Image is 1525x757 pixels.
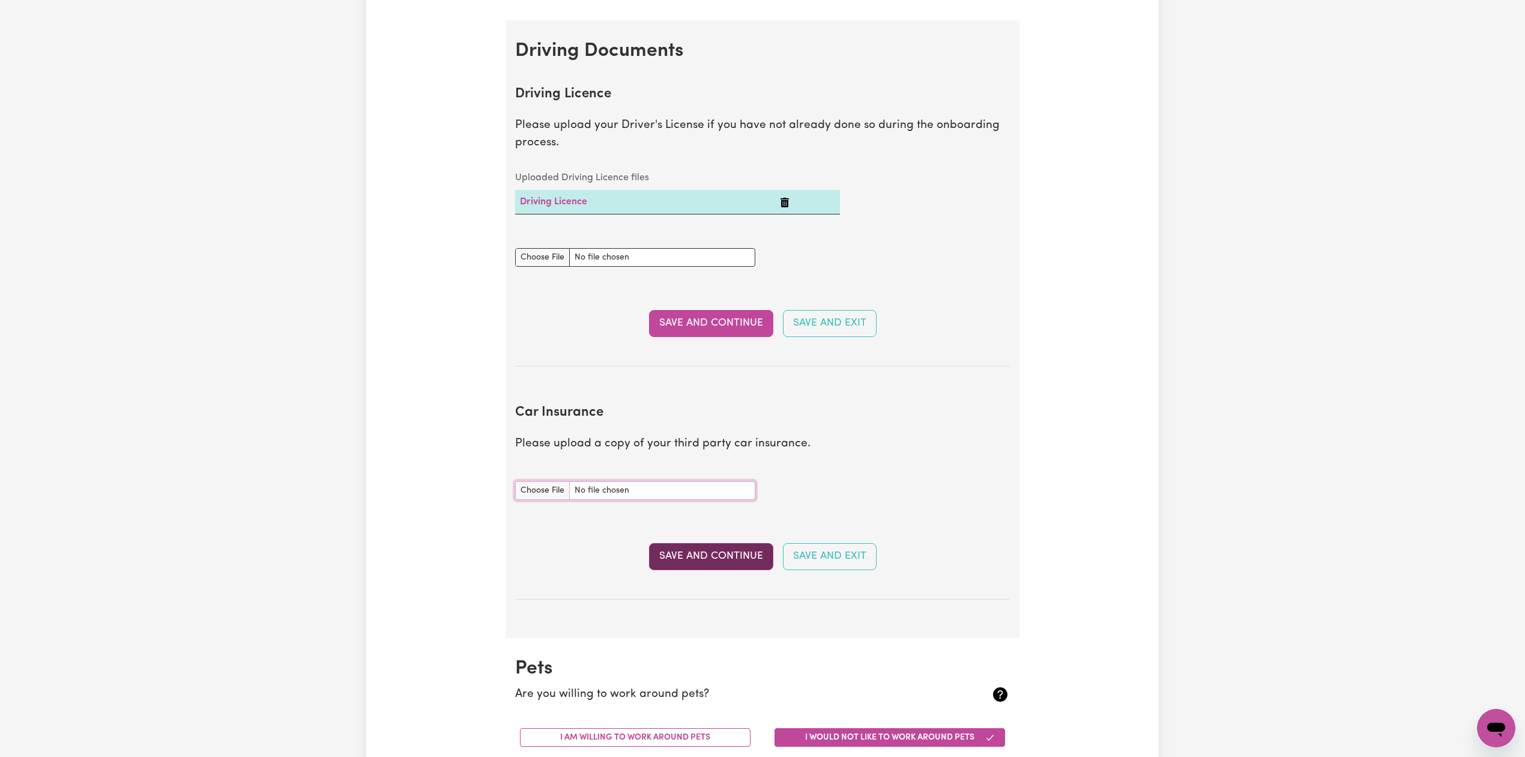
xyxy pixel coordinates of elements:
iframe: Button to launch messaging window [1477,709,1515,747]
button: I would not like to work around pets [775,728,1005,747]
h2: Driving Licence [515,87,1010,103]
p: Please upload a copy of your third party car insurance. [515,436,1010,453]
button: Delete Driving Licence [780,195,790,209]
button: I am willing to work around pets [520,728,750,747]
p: Are you willing to work around pets? [515,686,928,704]
button: Save and Exit [783,543,877,570]
button: Save and Continue [649,310,773,336]
h2: Driving Documents [515,40,1010,62]
h2: Pets [515,657,1010,680]
button: Save and Exit [783,310,877,336]
p: Please upload your Driver's License if you have not already done so during the onboarding process. [515,117,1010,152]
button: Save and Continue [649,543,773,570]
caption: Uploaded Driving Licence files [515,166,840,190]
a: Driving Licence [520,197,587,207]
h2: Car Insurance [515,405,1010,421]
